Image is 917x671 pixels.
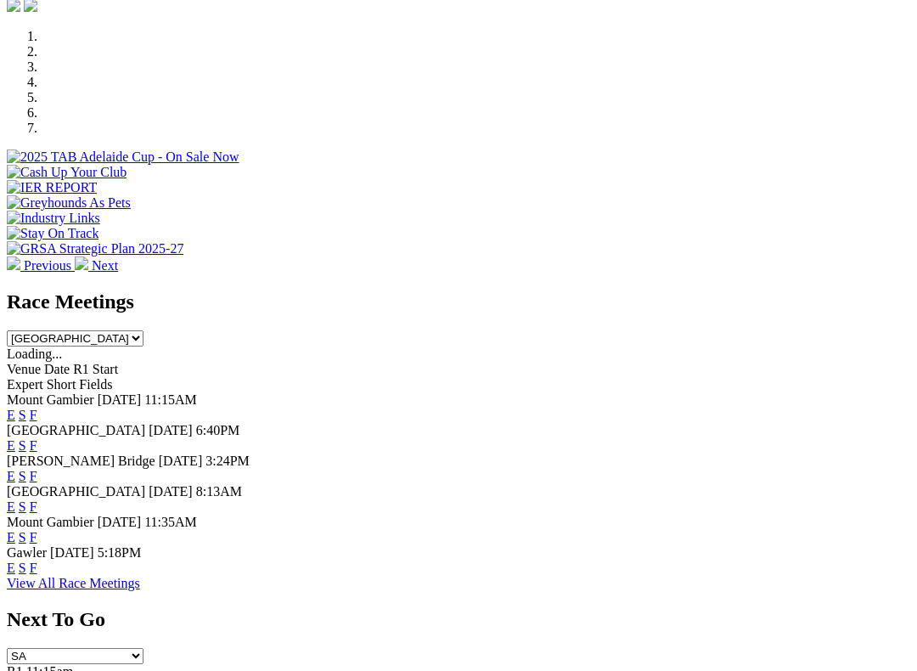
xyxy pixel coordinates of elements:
[7,392,94,407] span: Mount Gambier
[98,515,142,529] span: [DATE]
[75,257,88,270] img: chevron-right-pager-white.svg
[30,408,37,422] a: F
[19,561,26,575] a: S
[7,149,239,165] img: 2025 TAB Adelaide Cup - On Sale Now
[30,530,37,544] a: F
[7,499,15,514] a: E
[7,608,910,631] h2: Next To Go
[19,408,26,422] a: S
[7,576,140,590] a: View All Race Meetings
[7,454,155,468] span: [PERSON_NAME] Bridge
[7,423,145,437] span: [GEOGRAPHIC_DATA]
[75,258,118,273] a: Next
[7,530,15,544] a: E
[44,362,70,376] span: Date
[98,392,142,407] span: [DATE]
[7,545,47,560] span: Gawler
[205,454,250,468] span: 3:24PM
[196,484,242,499] span: 8:13AM
[7,257,20,270] img: chevron-left-pager-white.svg
[7,165,127,180] img: Cash Up Your Club
[7,290,910,313] h2: Race Meetings
[19,469,26,483] a: S
[7,226,98,241] img: Stay On Track
[7,438,15,453] a: E
[30,499,37,514] a: F
[19,499,26,514] a: S
[47,377,76,392] span: Short
[92,258,118,273] span: Next
[19,530,26,544] a: S
[98,545,142,560] span: 5:18PM
[7,258,75,273] a: Previous
[7,195,131,211] img: Greyhounds As Pets
[30,438,37,453] a: F
[144,515,197,529] span: 11:35AM
[7,377,43,392] span: Expert
[7,408,15,422] a: E
[7,362,41,376] span: Venue
[7,347,62,361] span: Loading...
[7,561,15,575] a: E
[149,423,193,437] span: [DATE]
[144,392,197,407] span: 11:15AM
[30,469,37,483] a: F
[30,561,37,575] a: F
[19,438,26,453] a: S
[50,545,94,560] span: [DATE]
[7,484,145,499] span: [GEOGRAPHIC_DATA]
[159,454,203,468] span: [DATE]
[73,362,118,376] span: R1 Start
[24,258,71,273] span: Previous
[7,180,97,195] img: IER REPORT
[7,515,94,529] span: Mount Gambier
[79,377,112,392] span: Fields
[149,484,193,499] span: [DATE]
[196,423,240,437] span: 6:40PM
[7,211,100,226] img: Industry Links
[7,469,15,483] a: E
[7,241,183,257] img: GRSA Strategic Plan 2025-27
